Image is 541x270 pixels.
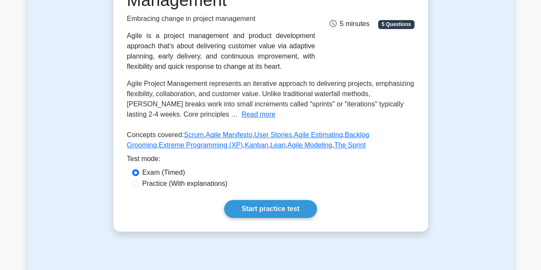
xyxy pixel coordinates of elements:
a: The Sprint [334,141,366,149]
a: Kanban [245,141,268,149]
a: Agile Manifesto [206,131,252,138]
label: Practice (With explanations) [142,179,228,189]
span: Agile Project Management represents an iterative approach to delivering projects, emphasizing fle... [127,80,414,118]
a: Extreme Programming (XP) [159,141,243,149]
button: Read more [242,109,275,120]
p: Concepts covered: , , , , , , , , , [127,130,414,154]
a: Lean [270,141,286,149]
span: 5 Questions [378,20,414,29]
div: Agile is a project management and product development approach that's about delivering customer v... [127,31,315,72]
span: 5 minutes [329,20,369,27]
a: Agile Estimating [294,131,343,138]
label: Exam (Timed) [142,167,185,178]
a: Start practice test [224,200,317,218]
div: Test mode: [127,154,414,167]
a: User Stories [254,131,292,138]
a: Scrum [184,131,204,138]
p: Embracing change in project management [127,14,315,24]
a: Agile Modeling [287,141,332,149]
